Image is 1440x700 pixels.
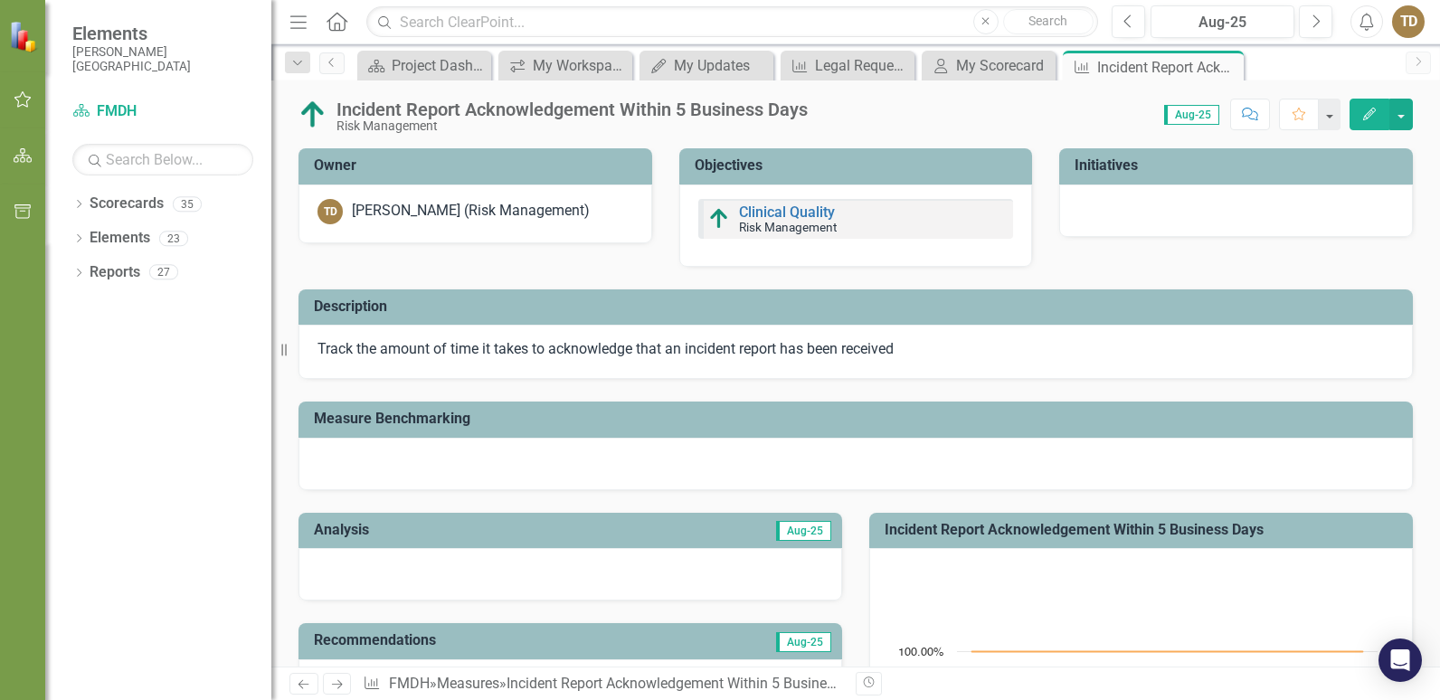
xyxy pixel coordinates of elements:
[336,99,808,119] div: Incident Report Acknowledgement Within 5 Business Days
[90,194,164,214] a: Scorecards
[72,101,253,122] a: FMDH
[317,199,343,224] div: TD
[972,648,1367,656] g: Actual, line 1 of 2 with 14 data points.
[389,675,430,692] a: FMDH
[776,632,831,652] span: Aug-25
[503,54,628,77] a: My Workspace
[1028,14,1067,28] span: Search
[149,265,178,280] div: 27
[507,675,877,692] div: Incident Report Acknowledgement Within 5 Business Days
[437,675,499,692] a: Measures
[336,119,808,133] div: Risk Management
[533,54,628,77] div: My Workspace
[815,54,910,77] div: Legal Requests Reviewed and Approved within 5 Business Days
[1164,105,1219,125] span: Aug-25
[969,648,1367,656] g: Target, line 2 of 2 with 14 data points.
[1151,5,1294,38] button: Aug-25
[956,54,1051,77] div: My Scorecard
[392,54,487,77] div: Project Dashboard
[314,411,1404,427] h3: Measure Benchmarking
[708,208,730,230] img: Above Target
[72,44,253,74] small: [PERSON_NAME][GEOGRAPHIC_DATA]
[72,23,253,44] span: Elements
[739,203,835,221] a: Clinical Quality
[314,632,668,648] h3: Recommendations
[1157,12,1288,33] div: Aug-25
[674,54,769,77] div: My Updates
[363,674,842,695] div: » »
[644,54,769,77] a: My Updates
[776,521,831,541] span: Aug-25
[1003,9,1094,34] button: Search
[1392,5,1425,38] button: TD
[885,522,1404,538] h3: Incident Report Acknowledgement Within 5 Business Days
[314,298,1404,315] h3: Description
[317,339,1394,360] p: Track the amount of time it takes to acknowledge that an incident report has been received
[898,647,943,658] text: 100.00%
[1075,157,1404,174] h3: Initiatives
[362,54,487,77] a: Project Dashboard
[173,196,202,212] div: 35
[1378,639,1422,682] div: Open Intercom Messenger
[785,54,910,77] a: Legal Requests Reviewed and Approved within 5 Business Days
[159,231,188,246] div: 23
[90,262,140,283] a: Reports
[366,6,1098,38] input: Search ClearPoint...
[739,220,837,234] small: Risk Management
[352,201,590,222] div: [PERSON_NAME] (Risk Management)
[314,522,569,538] h3: Analysis
[9,21,41,52] img: ClearPoint Strategy
[298,100,327,129] img: Above Target
[90,228,150,249] a: Elements
[926,54,1051,77] a: My Scorecard
[695,157,1024,174] h3: Objectives
[72,144,253,175] input: Search Below...
[1097,56,1239,79] div: Incident Report Acknowledgement Within 5 Business Days
[314,157,643,174] h3: Owner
